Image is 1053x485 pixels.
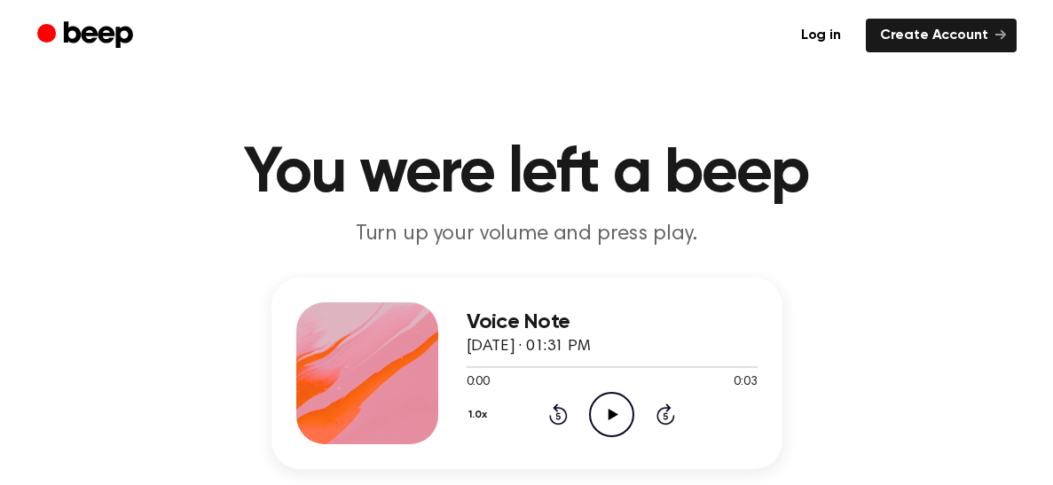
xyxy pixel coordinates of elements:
[866,19,1017,52] a: Create Account
[787,19,855,52] a: Log in
[186,220,868,249] p: Turn up your volume and press play.
[467,310,758,334] h3: Voice Note
[73,142,981,206] h1: You were left a beep
[467,373,490,392] span: 0:00
[37,19,138,53] a: Beep
[734,373,757,392] span: 0:03
[467,339,591,355] span: [DATE] · 01:31 PM
[467,400,494,430] button: 1.0x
